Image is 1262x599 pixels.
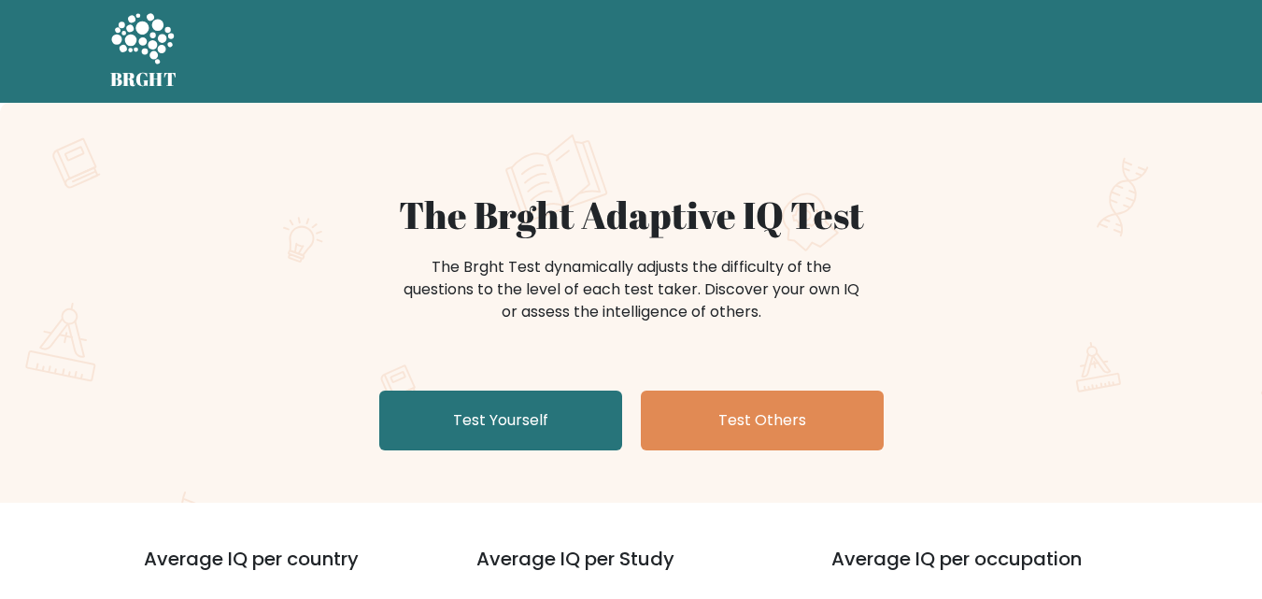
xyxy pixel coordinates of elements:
[379,391,622,450] a: Test Yourself
[110,7,177,95] a: BRGHT
[476,548,787,592] h3: Average IQ per Study
[641,391,884,450] a: Test Others
[398,256,865,323] div: The Brght Test dynamically adjusts the difficulty of the questions to the level of each test take...
[144,548,409,592] h3: Average IQ per country
[176,193,1087,237] h1: The Brght Adaptive IQ Test
[831,548,1141,592] h3: Average IQ per occupation
[110,68,177,91] h5: BRGHT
